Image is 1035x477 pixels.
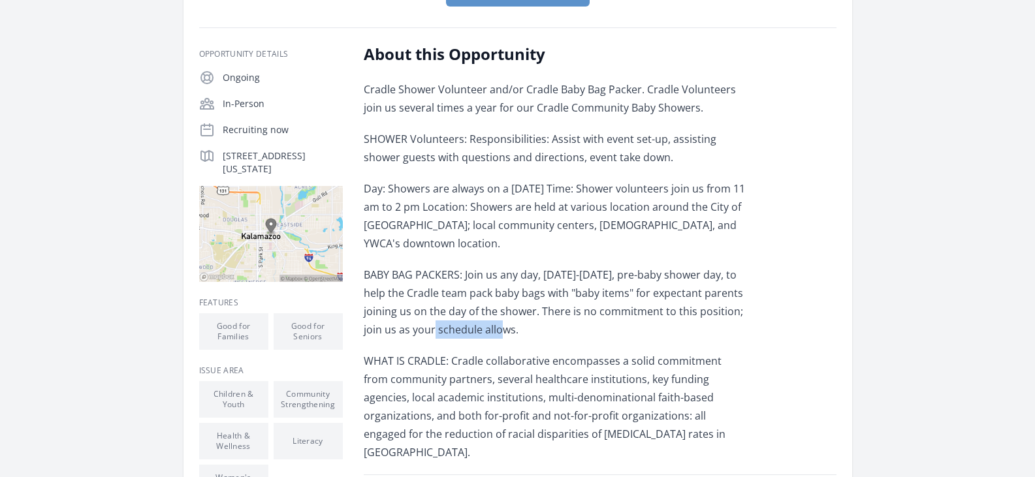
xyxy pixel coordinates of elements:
[223,123,343,136] p: Recruiting now
[364,44,746,65] h2: About this Opportunity
[223,97,343,110] p: In-Person
[199,365,343,376] h3: Issue area
[199,313,268,350] li: Good for Families
[364,266,746,339] p: BABY BAG PACKERS: Join us any day, [DATE]-[DATE], pre-baby shower day, to help the Cradle team pa...
[199,381,268,418] li: Children & Youth
[364,352,746,461] p: WHAT IS CRADLE: Cradle collaborative encompasses a solid commitment from community partners, seve...
[199,423,268,459] li: Health & Wellness
[274,423,343,459] li: Literacy
[199,298,343,308] h3: Features
[199,186,343,282] img: Map
[364,80,746,117] p: Cradle Shower Volunteer and/or Cradle Baby Bag Packer. Cradle Volunteers join us several times a ...
[223,149,343,176] p: [STREET_ADDRESS][US_STATE]
[199,49,343,59] h3: Opportunity Details
[364,130,746,166] p: SHOWER Volunteers: Responsibilities: Assist with event set-up, assisting shower guests with quest...
[274,381,343,418] li: Community Strengthening
[364,179,746,253] p: Day: Showers are always on a [DATE] Time: Shower volunteers join us from 11 am to 2 pm Location: ...
[223,71,343,84] p: Ongoing
[274,313,343,350] li: Good for Seniors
